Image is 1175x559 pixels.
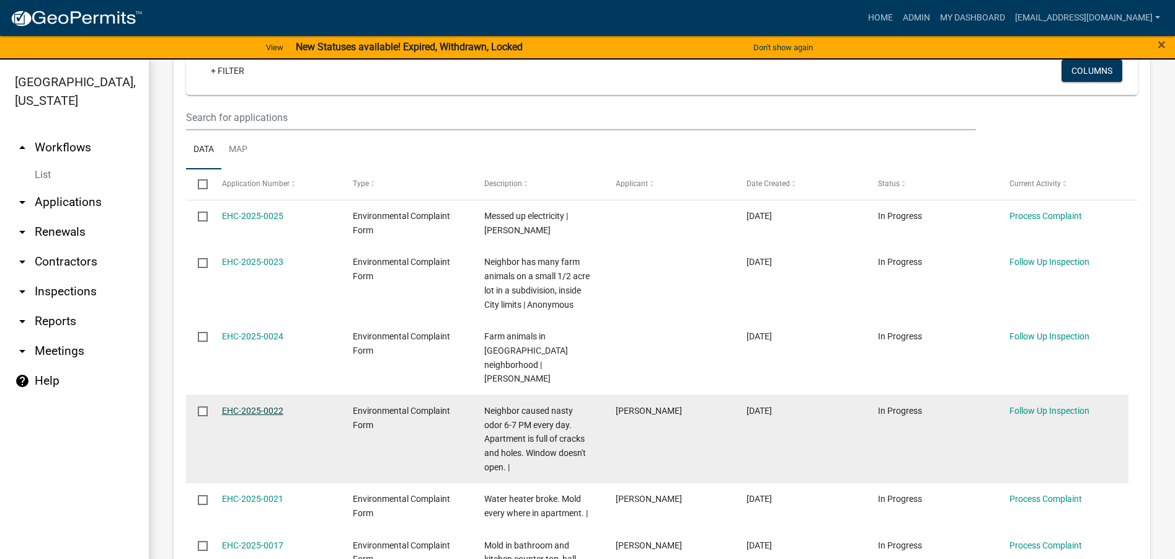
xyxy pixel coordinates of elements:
[15,284,30,299] i: arrow_drop_down
[1158,36,1166,53] span: ×
[201,60,254,82] a: + Filter
[1158,37,1166,52] button: Close
[221,130,255,170] a: Map
[616,179,648,188] span: Applicant
[1009,257,1089,267] a: Follow Up Inspection
[210,169,341,199] datatable-header-cell: Application Number
[222,406,283,416] a: EHC-2025-0022
[15,225,30,239] i: arrow_drop_down
[747,494,772,504] span: 08/12/2025
[747,211,772,221] span: 08/18/2025
[735,169,866,199] datatable-header-cell: Date Created
[353,331,450,356] span: Environmental Complaint Form
[484,406,586,472] span: Neighbor caused nasty odor 6-7 PM every day. Apartment is full of cracks and holes. Window doesn'...
[616,406,682,416] span: Yen Dang
[748,37,818,58] button: Don't show again
[1009,540,1082,550] a: Process Complaint
[1009,331,1089,341] a: Follow Up Inspection
[261,37,288,58] a: View
[616,540,682,550] span: Yen Dang
[484,331,568,383] span: Farm animals in ivy hills neighborhood | Kerrigan Bartrum
[353,257,450,281] span: Environmental Complaint Form
[1009,494,1082,504] a: Process Complaint
[353,406,450,430] span: Environmental Complaint Form
[747,540,772,550] span: 08/11/2025
[1062,60,1122,82] button: Columns
[747,406,772,416] span: 08/13/2025
[186,169,210,199] datatable-header-cell: Select
[878,179,900,188] span: Status
[353,211,450,235] span: Environmental Complaint Form
[15,314,30,329] i: arrow_drop_down
[353,494,450,518] span: Environmental Complaint Form
[222,211,283,221] a: EHC-2025-0025
[222,540,283,550] a: EHC-2025-0017
[15,140,30,155] i: arrow_drop_up
[616,494,682,504] span: Yen Dang
[484,211,568,235] span: Messed up electricity | Wendy Schafer-Bozard
[878,494,922,504] span: In Progress
[15,254,30,269] i: arrow_drop_down
[222,494,283,504] a: EHC-2025-0021
[1009,406,1089,416] a: Follow Up Inspection
[1010,6,1165,30] a: [EMAIL_ADDRESS][DOMAIN_NAME]
[878,211,922,221] span: In Progress
[186,105,976,130] input: Search for applications
[484,494,588,518] span: Water heater broke. Mold every where in apartment. |
[603,169,735,199] datatable-header-cell: Applicant
[353,179,369,188] span: Type
[222,179,290,188] span: Application Number
[878,406,922,416] span: In Progress
[1009,211,1082,221] a: Process Complaint
[296,41,523,53] strong: New Statuses available! Expired, Withdrawn, Locked
[935,6,1010,30] a: My Dashboard
[15,373,30,388] i: help
[472,169,604,199] datatable-header-cell: Description
[997,169,1128,199] datatable-header-cell: Current Activity
[898,6,935,30] a: Admin
[15,195,30,210] i: arrow_drop_down
[15,344,30,359] i: arrow_drop_down
[1009,179,1061,188] span: Current Activity
[878,331,922,341] span: In Progress
[878,257,922,267] span: In Progress
[222,331,283,341] a: EHC-2025-0024
[878,540,922,550] span: In Progress
[747,331,772,341] span: 08/18/2025
[341,169,472,199] datatable-header-cell: Type
[484,257,590,309] span: Neighbor has many farm animals on a small 1/2 acre lot in a subdivision, inside City limits | Ano...
[747,257,772,267] span: 08/18/2025
[222,257,283,267] a: EHC-2025-0023
[186,130,221,170] a: Data
[747,179,790,188] span: Date Created
[484,179,522,188] span: Description
[863,6,898,30] a: Home
[866,169,998,199] datatable-header-cell: Status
